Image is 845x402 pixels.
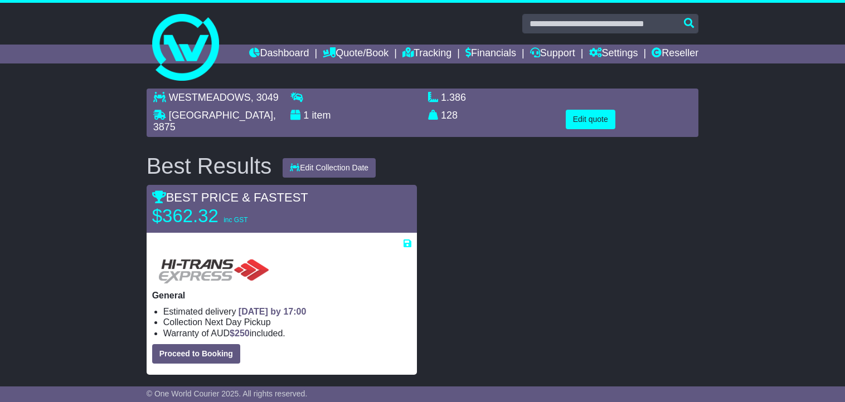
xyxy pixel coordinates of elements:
[141,154,278,178] div: Best Results
[205,317,270,327] span: Next Day Pickup
[239,307,307,316] span: [DATE] by 17:00
[169,92,251,103] span: WESTMEADOWS
[441,110,458,121] span: 128
[652,45,698,63] a: Reseller
[224,216,247,224] span: inc GST
[235,329,250,338] span: 250
[249,45,309,63] a: Dashboard
[153,110,276,133] span: , 3875
[163,328,411,339] li: Warranty of AUD included.
[152,205,292,227] p: $362.32
[589,45,638,63] a: Settings
[312,110,331,121] span: item
[303,110,309,121] span: 1
[163,317,411,327] li: Collection
[465,45,516,63] a: Financials
[530,45,575,63] a: Support
[441,92,466,103] span: 1.386
[283,158,376,178] button: Edit Collection Date
[402,45,451,63] a: Tracking
[251,92,279,103] span: , 3049
[152,344,240,364] button: Proceed to Booking
[230,329,250,338] span: $
[163,306,411,317] li: Estimated delivery
[147,389,308,398] span: © One World Courier 2025. All rights reserved.
[152,249,274,285] img: HiTrans (Machship): General
[152,190,308,204] span: BEST PRICE & FASTEST
[323,45,388,63] a: Quote/Book
[566,110,615,129] button: Edit quote
[152,290,411,301] p: General
[169,110,273,121] span: [GEOGRAPHIC_DATA]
